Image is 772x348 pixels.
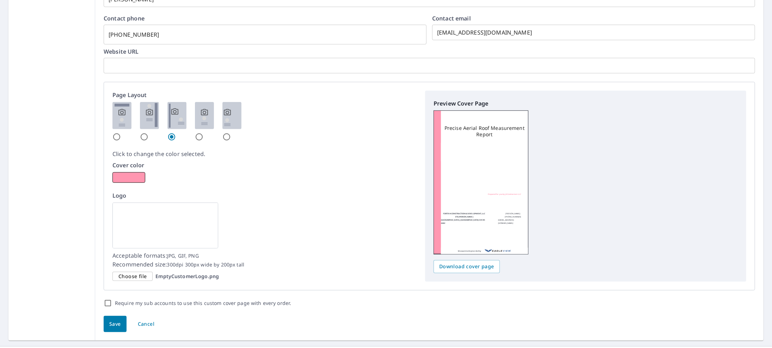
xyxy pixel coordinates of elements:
p: 376 [PERSON_NAME] [455,215,473,218]
img: logo [112,203,218,248]
img: 3 [167,102,186,129]
p: Preview Cover Page [434,99,738,108]
p: EmptyCustomerLogo.png [155,273,219,280]
img: EV Logo [485,248,511,254]
img: 2 [140,102,159,129]
img: 4 [195,102,214,129]
span: Cancel [138,320,154,329]
span: Download cover page [439,262,494,271]
p: [PHONE_NUMBER] [505,215,521,218]
p: Cover color [112,161,417,169]
p: [EMAIL_ADDRESS][DOMAIN_NAME] [498,218,528,225]
p: Prepared for you by JA Contractors LLC [488,192,521,196]
label: Contact phone [104,16,427,21]
span: JPG, GIF, PNG [167,252,199,259]
label: Website URL [104,49,755,54]
p: Page Layout [112,91,417,99]
label: Require my sub accounts to use this custom cover page with every order. [115,299,291,307]
button: Save [104,316,127,332]
span: Choose file [118,272,147,281]
img: 5 [222,102,241,129]
button: Cancel [132,316,160,332]
img: logo [441,143,484,161]
span: Save [109,320,121,329]
p: Click to change the color selected. [112,150,417,158]
button: Download cover page [434,260,500,273]
p: [GEOGRAPHIC_DATA], [GEOGRAPHIC_DATA] 38139-4462 [441,218,488,225]
p: FORTIVA CONSTRUCTION & DEVELOPMENT, LLC [443,212,485,215]
div: Choose file [112,272,153,281]
p: Precise Aerial Roof Measurement Report [441,125,528,138]
p: Acceptable formats: Recommended size: [112,251,417,269]
p: Logo [112,191,417,200]
label: Contact email [432,16,755,21]
img: 1 [112,102,131,129]
p: [PERSON_NAME] [506,212,521,215]
p: Measurements provided by [458,248,481,254]
span: 300dpi 300px wide by 200px tall [167,261,245,268]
